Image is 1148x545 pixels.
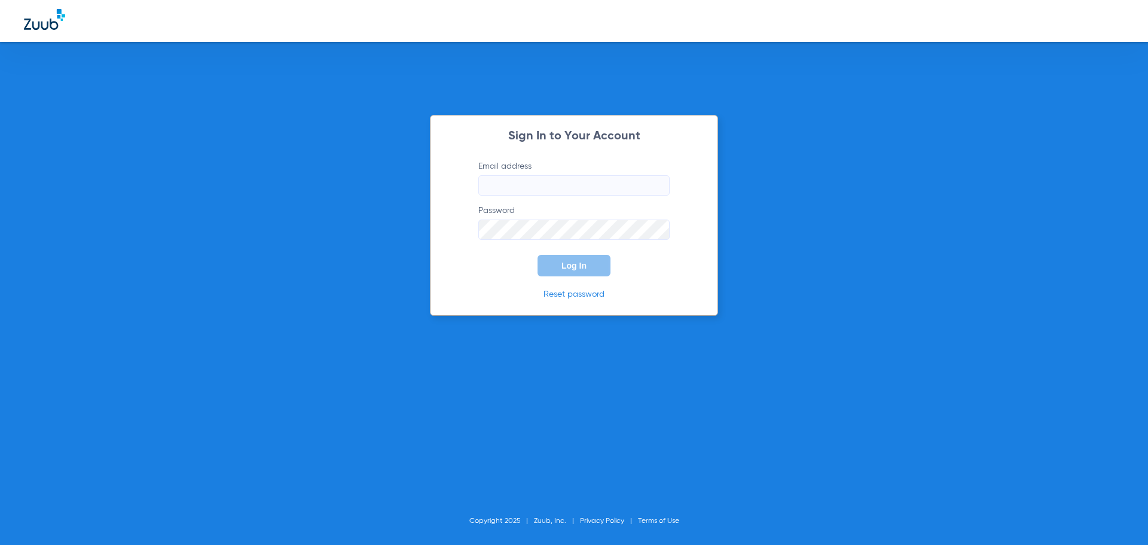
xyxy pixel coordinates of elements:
a: Privacy Policy [580,517,624,525]
li: Zuub, Inc. [534,515,580,527]
input: Password [478,220,670,240]
label: Password [478,205,670,240]
a: Reset password [544,290,604,299]
h2: Sign In to Your Account [460,130,688,142]
input: Email address [478,175,670,196]
button: Log In [538,255,610,276]
li: Copyright 2025 [469,515,534,527]
img: Zuub Logo [24,9,65,30]
a: Terms of Use [638,517,679,525]
span: Log In [561,261,587,270]
label: Email address [478,160,670,196]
